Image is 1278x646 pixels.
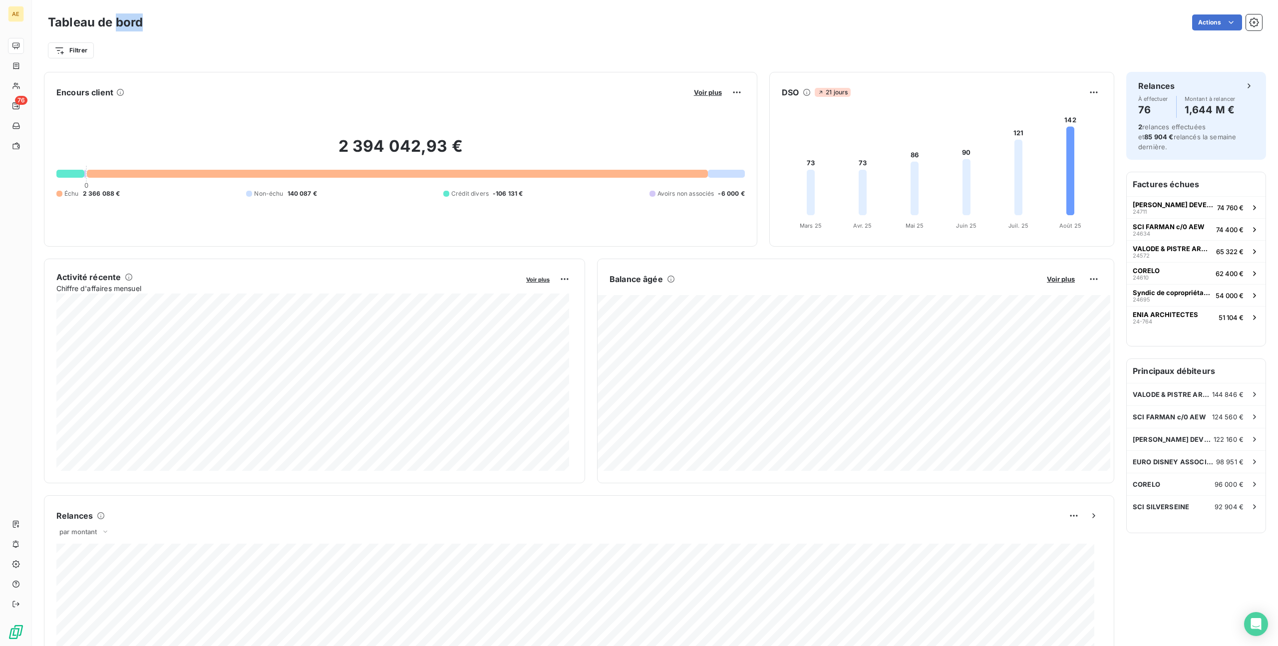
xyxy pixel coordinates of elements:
button: [PERSON_NAME] DEVELOPPEMENT ILE DE [GEOGRAPHIC_DATA]2471174 760 € [1127,196,1266,218]
div: AE [8,6,24,22]
span: À effectuer [1138,96,1168,102]
h2: 2 394 042,93 € [56,136,745,166]
tspan: Juin 25 [956,222,976,229]
span: 2 [1138,123,1142,131]
button: VALODE & PISTRE ARCHITECTES2457265 322 € [1127,240,1266,262]
span: 124 560 € [1212,413,1244,421]
h6: Relances [1138,80,1175,92]
h4: 76 [1138,102,1168,118]
h6: Principaux débiteurs [1127,359,1266,383]
button: Filtrer [48,42,94,58]
tspan: Mai 25 [905,222,924,229]
span: 2 366 088 € [83,189,120,198]
span: VALODE & PISTRE ARCHITECTES [1133,245,1212,253]
span: Crédit divers [451,189,489,198]
span: -106 131 € [493,189,523,198]
span: 51 104 € [1219,314,1244,322]
span: relances effectuées et relancés la semaine dernière. [1138,123,1236,151]
span: Chiffre d'affaires mensuel [56,283,519,294]
span: 98 951 € [1216,458,1244,466]
button: Syndic de copropriétaires du Britannia2469554 000 € [1127,284,1266,306]
span: ENIA ARCHITECTES [1133,311,1198,319]
span: 122 160 € [1214,435,1244,443]
span: CORELO [1133,267,1160,275]
span: Syndic de copropriétaires du Britannia [1133,289,1212,297]
span: Montant à relancer [1185,96,1236,102]
h6: Encours client [56,86,113,98]
button: Actions [1192,14,1242,30]
span: SCI FARMAN c/0 AEW [1133,223,1204,231]
button: Voir plus [523,275,553,284]
span: 24-764 [1133,319,1152,324]
h3: Tableau de bord [48,13,143,31]
span: Voir plus [1047,275,1075,283]
h6: Relances [56,510,93,522]
button: Voir plus [691,88,725,97]
span: 0 [84,181,88,189]
tspan: Avr. 25 [853,222,872,229]
tspan: Août 25 [1059,222,1081,229]
span: Échu [64,189,79,198]
h6: Factures échues [1127,172,1266,196]
span: 54 000 € [1216,292,1244,300]
span: EURO DISNEY ASSOCIES S.A.S [1133,458,1216,466]
span: [PERSON_NAME] DEVELOPPEMENT ILE DE [GEOGRAPHIC_DATA] [1133,201,1213,209]
span: 92 904 € [1215,503,1244,511]
button: SCI FARMAN c/0 AEW2463474 400 € [1127,218,1266,240]
h6: Balance âgée [610,273,663,285]
span: Non-échu [254,189,283,198]
span: 24634 [1133,231,1150,237]
button: Voir plus [1044,275,1078,284]
span: 74 760 € [1217,204,1244,212]
span: SCI SILVERSEINE [1133,503,1189,511]
span: 96 000 € [1215,480,1244,488]
span: Avoirs non associés [657,189,714,198]
span: VALODE & PISTRE ARCHITECTES [1133,390,1212,398]
span: 144 846 € [1212,390,1244,398]
h6: Activité récente [56,271,121,283]
span: 24711 [1133,209,1147,215]
span: 24695 [1133,297,1150,303]
span: 74 400 € [1216,226,1244,234]
span: 24610 [1133,275,1149,281]
div: Open Intercom Messenger [1244,612,1268,636]
h4: 1,644 M € [1185,102,1236,118]
button: ENIA ARCHITECTES24-76451 104 € [1127,306,1266,328]
span: -6 000 € [718,189,744,198]
button: CORELO2461062 400 € [1127,262,1266,284]
span: 140 087 € [288,189,317,198]
span: 62 400 € [1216,270,1244,278]
span: [PERSON_NAME] DEVELOPPEMENT ILE DE [GEOGRAPHIC_DATA] [1133,435,1214,443]
img: Logo LeanPay [8,624,24,640]
span: par montant [59,528,97,536]
span: Voir plus [526,276,550,283]
a: 76 [8,98,23,114]
tspan: Juil. 25 [1008,222,1028,229]
h6: DSO [782,86,799,98]
span: 85 904 € [1144,133,1173,141]
span: CORELO [1133,480,1160,488]
span: 24572 [1133,253,1150,259]
span: SCI FARMAN c/0 AEW [1133,413,1206,421]
span: 76 [15,96,27,105]
span: Voir plus [694,88,722,96]
span: 21 jours [815,88,851,97]
span: 65 322 € [1216,248,1244,256]
tspan: Mars 25 [800,222,822,229]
